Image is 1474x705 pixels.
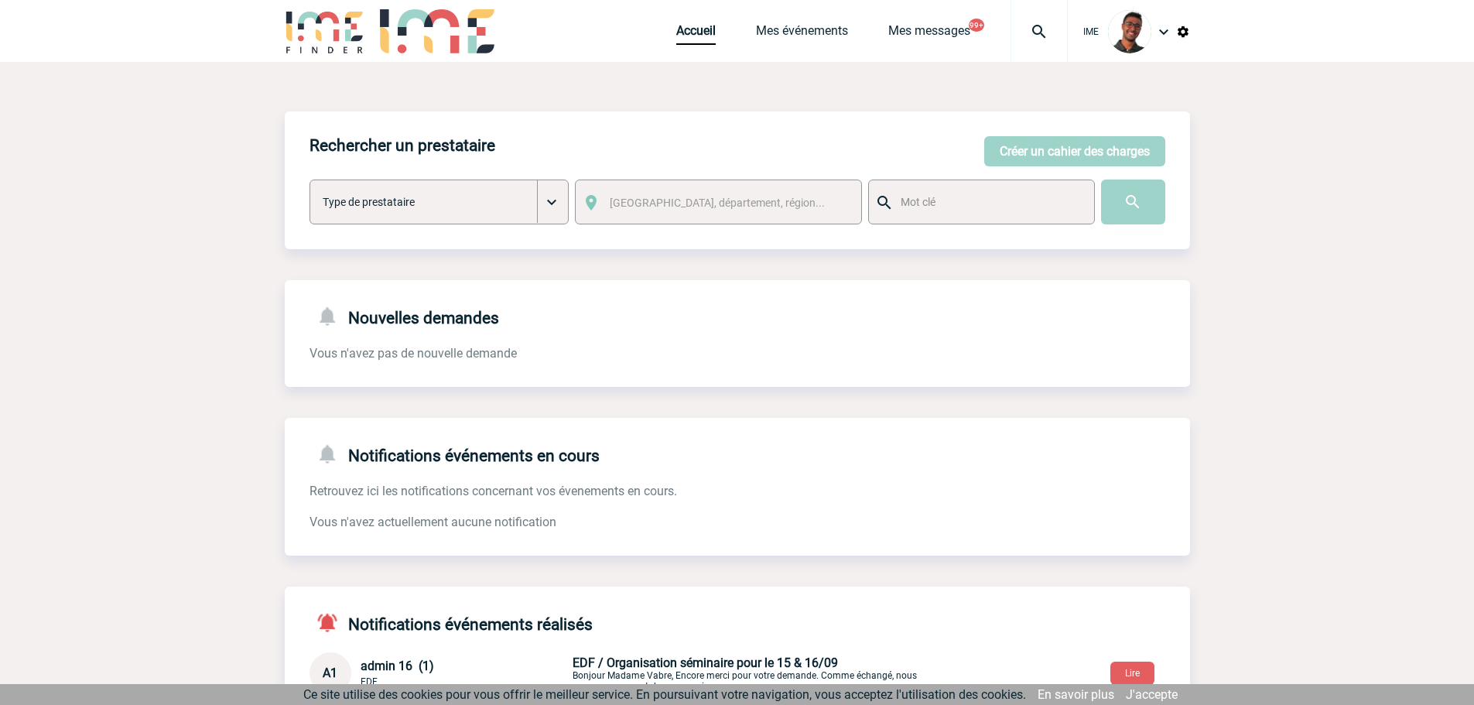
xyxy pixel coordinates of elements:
[310,305,499,327] h4: Nouvelles demandes
[310,665,936,679] a: A1 admin 16 (1) EDF EDF / Organisation séminaire pour le 15 & 16/09Bonjour Madame Vabre, Encore m...
[310,515,556,529] span: Vous n'avez actuellement aucune notification
[310,652,1190,694] div: Conversation privée : Client - Agence
[676,23,716,45] a: Accueil
[285,9,365,53] img: IME-Finder
[1083,26,1099,37] span: IME
[303,687,1026,702] span: Ce site utilise des cookies pour vous offrir le meilleur service. En poursuivant votre navigation...
[756,23,848,45] a: Mes événements
[310,443,600,465] h4: Notifications événements en cours
[316,611,348,634] img: notifications-active-24-px-r.png
[888,23,970,45] a: Mes messages
[1101,180,1165,224] input: Submit
[1108,10,1151,53] img: 124970-0.jpg
[310,611,593,634] h4: Notifications événements réalisés
[310,136,495,155] h4: Rechercher un prestataire
[969,19,984,32] button: 99+
[1110,662,1154,685] button: Lire
[361,676,378,687] span: EDF
[1126,687,1178,702] a: J'accepte
[1038,687,1114,702] a: En savoir plus
[361,659,434,673] span: admin 16 (1)
[323,666,337,680] span: A1
[573,655,838,670] span: EDF / Organisation séminaire pour le 15 & 16/09
[316,443,348,465] img: notifications-24-px-g.png
[610,197,825,209] span: [GEOGRAPHIC_DATA], département, région...
[310,346,517,361] span: Vous n'avez pas de nouvelle demande
[316,305,348,327] img: notifications-24-px-g.png
[897,192,1080,212] input: Mot clé
[310,484,677,498] span: Retrouvez ici les notifications concernant vos évenements en cours.
[573,655,936,692] p: Bonjour Madame Vabre, Encore merci pour votre demande. Comme échangé, nous sommes au regret de ne...
[1098,665,1167,679] a: Lire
